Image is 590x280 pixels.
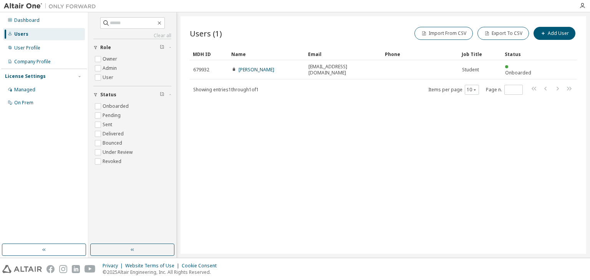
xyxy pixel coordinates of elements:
[100,44,111,51] span: Role
[103,263,125,269] div: Privacy
[5,73,46,79] div: License Settings
[486,85,523,95] span: Page n.
[239,66,274,73] a: [PERSON_NAME]
[103,148,134,157] label: Under Review
[103,111,122,120] label: Pending
[193,86,259,93] span: Showing entries 1 through 1 of 1
[14,87,35,93] div: Managed
[193,67,209,73] span: 679932
[14,17,40,23] div: Dashboard
[14,59,51,65] div: Company Profile
[462,67,479,73] span: Student
[4,2,100,10] img: Altair One
[308,48,379,60] div: Email
[505,48,537,60] div: Status
[103,102,130,111] label: Onboarded
[93,39,171,56] button: Role
[103,269,221,275] p: © 2025 Altair Engineering, Inc. All Rights Reserved.
[160,44,164,51] span: Clear filter
[93,86,171,103] button: Status
[103,64,118,73] label: Admin
[193,48,225,60] div: MDH ID
[414,27,473,40] button: Import From CSV
[308,64,378,76] span: [EMAIL_ADDRESS][DOMAIN_NAME]
[182,263,221,269] div: Cookie Consent
[100,92,116,98] span: Status
[103,138,124,148] label: Bounced
[428,85,479,95] span: Items per page
[59,265,67,273] img: instagram.svg
[85,265,96,273] img: youtube.svg
[190,28,222,39] span: Users (1)
[2,265,42,273] img: altair_logo.svg
[103,129,125,138] label: Delivered
[103,157,123,166] label: Revoked
[103,54,119,64] label: Owner
[103,73,115,82] label: User
[72,265,80,273] img: linkedin.svg
[477,27,529,40] button: Export To CSV
[14,31,28,37] div: Users
[462,48,499,60] div: Job Title
[385,48,456,60] div: Phone
[125,263,182,269] div: Website Terms of Use
[467,87,477,93] button: 10
[534,27,575,40] button: Add User
[93,33,171,39] a: Clear all
[160,92,164,98] span: Clear filter
[505,69,531,76] span: Onboarded
[231,48,302,60] div: Name
[14,100,33,106] div: On Prem
[103,120,114,129] label: Sent
[46,265,55,273] img: facebook.svg
[14,45,40,51] div: User Profile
